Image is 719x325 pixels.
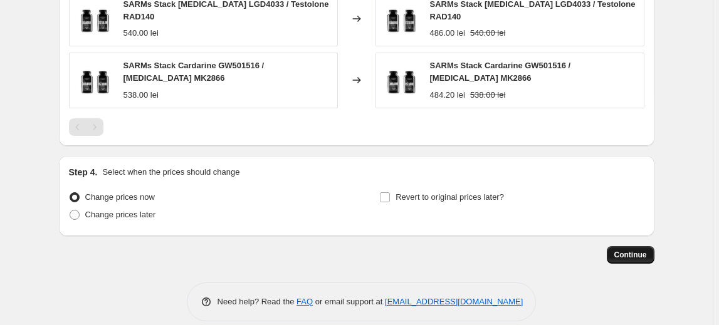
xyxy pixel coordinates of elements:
[430,89,465,101] div: 484.20 lei
[382,61,420,99] img: Cardarine_GW-501516_Ostarine_mk-2866_ultimatesarms_80x.jpg
[313,297,385,306] span: or email support at
[123,89,159,101] div: 538.00 lei
[470,27,505,39] strike: 540.00 lei
[385,297,523,306] a: [EMAIL_ADDRESS][DOMAIN_NAME]
[430,27,465,39] div: 486.00 lei
[470,89,505,101] strike: 538.00 lei
[297,297,313,306] a: FAQ
[85,210,156,219] span: Change prices later
[218,297,297,306] span: Need help? Read the
[614,250,647,260] span: Continue
[396,192,504,202] span: Revert to original prices later?
[430,61,571,83] span: SARMs Stack Cardarine GW501516 / [MEDICAL_DATA] MK2866
[85,192,155,202] span: Change prices now
[123,27,159,39] div: 540.00 lei
[76,61,113,99] img: Cardarine_GW-501516_Ostarine_mk-2866_ultimatesarms_80x.jpg
[123,61,265,83] span: SARMs Stack Cardarine GW501516 / [MEDICAL_DATA] MK2866
[102,166,239,178] p: Select when the prices should change
[607,246,654,264] button: Continue
[69,118,103,136] nav: Pagination
[69,166,98,178] h2: Step 4.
